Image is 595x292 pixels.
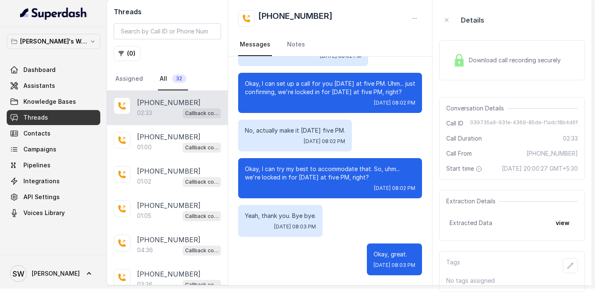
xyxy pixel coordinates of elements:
[137,109,152,117] p: 02:33
[137,212,151,220] p: 01:05
[23,82,55,90] span: Assistants
[172,74,186,83] span: 32
[114,68,221,90] nav: Tabs
[374,185,415,192] span: [DATE] 08:02 PM
[23,97,76,106] span: Knowledge Bases
[245,79,415,96] p: Okay, I can set up a call for you [DATE] at five PM. Uhm... just confirming, we're locked in for ...
[23,161,51,169] span: Pipelines
[137,235,201,245] p: [PHONE_NUMBER]
[551,215,575,231] button: view
[114,46,140,61] button: (0)
[137,280,153,289] p: 03:36
[20,7,87,20] img: light.svg
[137,177,151,186] p: 01:02
[446,119,463,128] span: Call ID
[285,33,307,56] a: Notes
[446,134,482,143] span: Call Duration
[304,138,345,145] span: [DATE] 08:02 PM
[526,149,578,158] span: [PHONE_NUMBER]
[185,281,219,289] p: Callback collector
[137,166,201,176] p: [PHONE_NUMBER]
[7,126,100,141] a: Contacts
[185,178,219,186] p: Callback collector
[7,174,100,189] a: Integrations
[374,250,415,259] p: Okay, great.
[23,177,60,185] span: Integrations
[114,23,221,39] input: Search by Call ID or Phone Number
[446,258,460,273] p: Tags
[7,205,100,220] a: Voices Library
[185,109,219,118] p: Callback collector
[7,62,100,77] a: Dashboard
[469,56,564,64] span: Download call recording securely
[185,212,219,220] p: Callback collector
[238,33,272,56] a: Messages
[23,145,56,154] span: Campaigns
[453,54,465,67] img: Lock Icon
[185,246,219,255] p: Callback collector
[245,212,316,220] p: Yeah, thank you. Bye bye.
[7,142,100,157] a: Campaigns
[563,134,578,143] span: 02:33
[114,7,221,17] h2: Threads
[446,197,499,205] span: Extraction Details
[7,158,100,173] a: Pipelines
[7,78,100,93] a: Assistants
[137,143,152,151] p: 01:00
[446,277,578,285] p: No tags assigned
[114,68,145,90] a: Assigned
[245,126,345,135] p: No, actually make it [DATE] five PM.
[185,143,219,152] p: Callback collector
[502,164,578,173] span: [DATE] 20:00:27 GMT+5:30
[446,164,484,173] span: Start time
[7,94,100,109] a: Knowledge Bases
[137,132,201,142] p: [PHONE_NUMBER]
[137,97,201,108] p: [PHONE_NUMBER]
[258,10,333,27] h2: [PHONE_NUMBER]
[23,66,56,74] span: Dashboard
[23,113,48,122] span: Threads
[158,68,188,90] a: All32
[374,100,415,106] span: [DATE] 08:02 PM
[7,262,100,285] a: [PERSON_NAME]
[245,165,415,182] p: Okay, I can try my best to accommodate that. So, uhm... we're locked in for [DATE] at five PM, ri...
[7,34,100,49] button: [PERSON_NAME]'s Workspace
[7,190,100,205] a: API Settings
[7,110,100,125] a: Threads
[137,200,201,210] p: [PHONE_NUMBER]
[23,209,65,217] span: Voices Library
[446,149,472,158] span: Call From
[13,269,24,278] text: SW
[20,36,87,46] p: [PERSON_NAME]'s Workspace
[23,193,60,201] span: API Settings
[450,219,492,227] span: Extracted Data
[238,33,422,56] nav: Tabs
[23,129,51,138] span: Contacts
[470,119,578,128] span: 039735a9-931e-4369-85de-f1adc18b4d6f
[446,104,507,113] span: Conversation Details
[137,269,201,279] p: [PHONE_NUMBER]
[274,223,316,230] span: [DATE] 08:03 PM
[137,246,153,254] p: 04:36
[32,269,80,278] span: [PERSON_NAME]
[461,15,484,25] p: Details
[374,262,415,269] span: [DATE] 08:03 PM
